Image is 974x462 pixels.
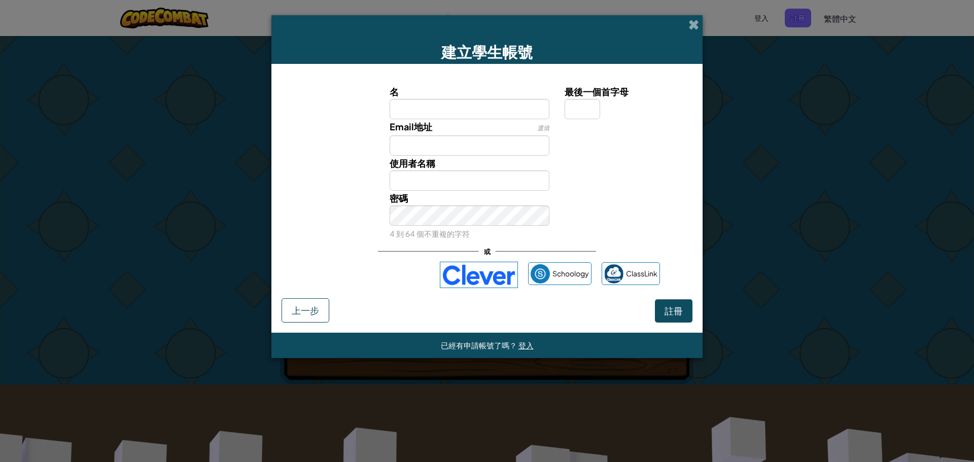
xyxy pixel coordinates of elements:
span: 上一步 [292,304,319,316]
span: 密碼 [390,192,408,204]
span: 最後一個首字母 [565,86,629,97]
button: 註冊 [655,299,692,323]
a: 登入 [518,340,534,350]
span: 建立學生帳號 [441,42,533,61]
span: 名 [390,86,399,97]
img: schoology.png [531,264,550,283]
span: 註冊 [665,305,683,316]
small: 4 到 64 個不重複的字符 [390,229,470,238]
img: classlink-logo-small.png [604,264,623,283]
span: 已經有申請帳號了嗎？ [441,340,518,350]
span: 選填 [537,124,549,132]
span: 或 [479,244,496,259]
span: 使用者名稱 [390,157,435,169]
span: ClassLink [626,266,657,281]
span: Email地址 [390,121,432,132]
button: 上一步 [282,298,329,323]
img: clever-logo-blue.png [440,262,518,288]
span: Schoology [552,266,589,281]
iframe: 「使用 Google 帳戶登入」按鈕 [309,264,435,286]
